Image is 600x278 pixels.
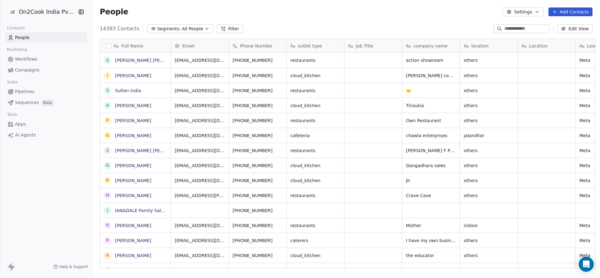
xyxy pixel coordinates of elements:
a: SequencesBeta [5,97,87,108]
span: caterers [290,237,340,244]
span: location [471,43,489,49]
div: P [106,117,109,124]
div: Email [171,39,228,52]
span: On2Cook India Pvt. Ltd. [19,8,75,16]
span: others [464,72,514,79]
span: Tinsukia [406,102,456,109]
span: Beta [41,100,54,106]
a: [PERSON_NAME] [PERSON_NAME] [115,268,189,273]
span: Own Restaurant [406,117,456,124]
div: R [106,177,109,184]
span: cloud_kitchen [290,252,340,259]
span: restaurants [290,147,340,154]
span: [PHONE_NUMBER] [232,102,282,109]
a: Workflows [5,54,87,64]
div: a [106,102,109,109]
span: 14393 Contacts [100,25,139,32]
span: Job Title [356,43,373,49]
span: All People [182,26,203,32]
span: [EMAIL_ADDRESS][DOMAIN_NAME] [175,162,225,169]
span: [EMAIL_ADDRESS][DOMAIN_NAME] [175,72,225,79]
span: [PHONE_NUMBER] [232,132,282,139]
span: People [15,34,30,41]
span: Campaigns [15,67,39,73]
span: [PHONE_NUMBER] [232,207,282,214]
span: others [464,177,514,184]
span: [EMAIL_ADDRESS][DOMAIN_NAME] [175,102,225,109]
span: cloud_kitchen [290,267,340,274]
span: [EMAIL_ADDRESS][DOMAIN_NAME] [175,177,225,184]
div: S [106,147,109,154]
span: Email [182,43,194,49]
div: S [106,87,109,94]
span: Workflows [15,56,37,62]
span: others [464,162,514,169]
span: cafeteria [290,132,340,139]
div: S [106,267,109,274]
span: indore [464,267,514,274]
a: Sultan India [115,88,141,93]
span: Jh [406,177,456,184]
div: S [106,57,109,64]
span: [PERSON_NAME] F P C LTD [406,147,456,154]
span: others [464,252,514,259]
span: [PERSON_NAME] sweets and [PERSON_NAME] [406,267,456,274]
div: G [106,132,109,139]
span: [PHONE_NUMBER] [232,222,282,229]
a: [PERSON_NAME] [115,118,151,123]
span: restaurants [290,222,340,229]
div: company name [402,39,460,52]
span: action showroom [406,57,456,63]
span: [PHONE_NUMBER] [232,72,282,79]
span: Help & Support [59,264,88,269]
span: [PHONE_NUMBER] [232,162,282,169]
span: Location [529,43,547,49]
div: G [106,162,109,169]
div: Location [518,39,575,52]
span: others [464,87,514,94]
a: IAN&DALE Family Salon Aluva [115,208,180,213]
span: others [464,117,514,124]
div: I [107,72,108,79]
span: Segments: [157,26,181,32]
a: [PERSON_NAME] [115,163,151,168]
div: grid [100,53,171,269]
span: company name [413,43,447,49]
span: People [100,7,128,17]
span: [PHONE_NUMBER] [232,252,282,259]
a: [PERSON_NAME] [PERSON_NAME] [115,148,189,153]
button: Add Contacts [548,7,592,16]
a: Campaigns [5,65,87,75]
span: others [464,57,514,63]
span: [PHONE_NUMBER] [232,177,282,184]
span: Sequences [15,99,39,106]
span: Full Name [121,43,143,49]
span: cloud_kitchen [290,102,340,109]
span: Phone Number [240,43,272,49]
a: Help & Support [53,264,88,269]
span: others [464,147,514,154]
span: AI Agents [15,132,36,138]
a: Pipelines [5,87,87,97]
span: [EMAIL_ADDRESS][PERSON_NAME][DOMAIN_NAME] [175,192,225,199]
span: others [464,192,514,199]
a: [PERSON_NAME] [115,133,151,138]
a: [PERSON_NAME] [115,193,151,198]
span: others [464,237,514,244]
img: on2cook%20logo-04%20copy.jpg [9,8,16,16]
span: Crave Cave [406,192,456,199]
a: [PERSON_NAME] [115,178,151,183]
span: the educator [406,252,456,259]
div: location [460,39,517,52]
a: [PERSON_NAME] [115,223,151,228]
div: R [106,222,109,229]
span: chawla enterprises [406,132,456,139]
a: People [5,32,87,43]
span: Pipelines [15,88,34,95]
span: Tools [4,110,20,119]
div: Job Title [344,39,402,52]
span: [EMAIL_ADDRESS][DOMAIN_NAME] [175,57,225,63]
button: On2Cook India Pvt. Ltd. [7,7,73,17]
span: [PHONE_NUMBER] [232,192,282,199]
span: [EMAIL_ADDRESS][DOMAIN_NAME] [175,147,225,154]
